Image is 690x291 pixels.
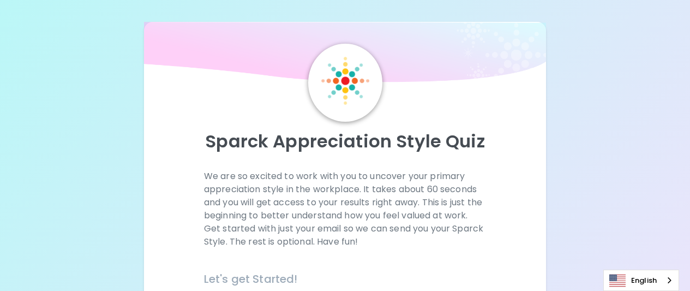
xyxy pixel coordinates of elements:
div: Language [603,270,679,291]
h6: Let's get Started! [204,270,486,288]
a: English [604,270,679,290]
img: wave [144,22,547,87]
aside: Language selected: English [603,270,679,291]
p: Sparck Appreciation Style Quiz [157,130,533,152]
p: We are so excited to work with you to uncover your primary appreciation style in the workplace. I... [204,170,486,248]
img: Sparck Logo [321,57,369,105]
